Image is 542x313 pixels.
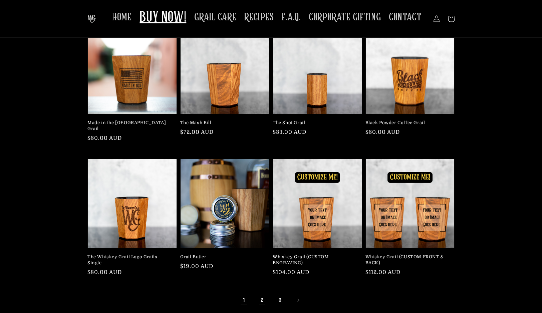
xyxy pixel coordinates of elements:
span: CORPORATE GIFTING [309,11,381,24]
img: The Whiskey Grail [87,15,96,23]
a: Page 2 [255,293,269,308]
span: F.A.Q. [282,11,301,24]
a: Grail Butter [180,254,266,260]
a: CORPORATE GIFTING [305,7,385,28]
span: CONTACT [389,11,422,24]
a: The Mash Bill [180,120,266,126]
a: BUY NOW! [135,5,190,31]
a: GRAIL CARE [190,7,240,28]
a: Page 3 [273,293,287,308]
span: HOME [112,11,131,24]
a: Made in the [GEOGRAPHIC_DATA] Grail [87,120,173,132]
span: Page 1 [237,293,251,308]
a: HOME [108,7,135,28]
a: Whiskey Grail (CUSTOM ENGRAVING) [273,254,358,266]
a: CONTACT [385,7,426,28]
a: The Shot Grail [273,120,358,126]
nav: Pagination [87,293,455,308]
a: Next page [291,293,305,308]
span: BUY NOW! [140,9,186,27]
a: The Whiskey Grail Logo Grails - Single [87,254,173,266]
a: Whiskey Grail (CUSTOM FRONT & BACK) [365,254,451,266]
a: Black Powder Coffee Grail [365,120,451,126]
a: RECIPES [240,7,278,28]
span: GRAIL CARE [194,11,236,24]
a: F.A.Q. [278,7,305,28]
span: RECIPES [244,11,274,24]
